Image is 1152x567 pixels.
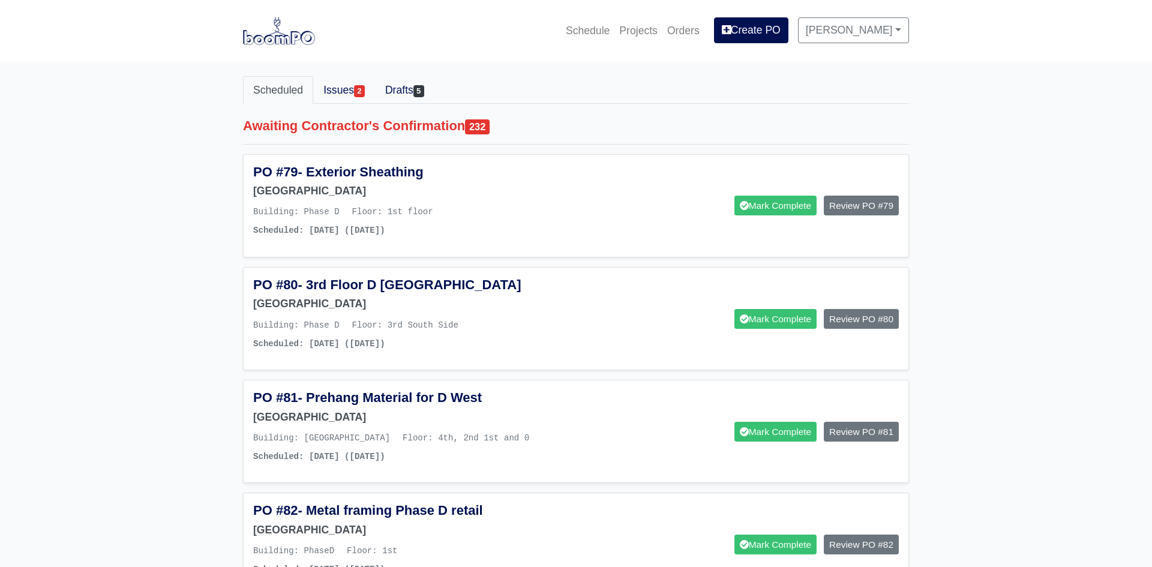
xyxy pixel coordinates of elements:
span: Floor: 1st [347,546,397,556]
span: - Exterior Sheathing [298,164,424,179]
a: Mark Complete [734,535,817,554]
a: Orders [662,17,704,44]
span: - Metal framing Phase D retail [298,503,483,518]
h6: [GEOGRAPHIC_DATA] [253,185,567,197]
a: Mark Complete [734,422,817,442]
h6: [GEOGRAPHIC_DATA] [253,524,567,536]
a: Issues [313,76,375,104]
a: Drafts [375,76,434,104]
p: Scheduled: [DATE] ([DATE]) [253,450,567,464]
a: Review PO #79 [824,196,899,215]
span: 2 [354,85,365,97]
h5: PO #79 [253,164,567,180]
span: Building: PhaseD [253,546,334,556]
a: Mark Complete [734,196,817,215]
a: Mark Complete [734,309,817,329]
span: - Prehang Material for D West [298,390,482,405]
span: 5 [413,85,424,97]
h6: [GEOGRAPHIC_DATA] [253,298,567,310]
h5: Awaiting Contractor's Confirmation [243,118,909,134]
a: Create PO [714,17,788,43]
a: Schedule [561,17,614,44]
h5: PO #81 [253,390,567,406]
a: Scheduled [243,76,313,104]
a: [PERSON_NAME] [798,17,909,43]
p: Scheduled: [DATE] ([DATE]) [253,224,567,238]
span: - 3rd Floor D [GEOGRAPHIC_DATA] [298,277,521,292]
span: Floor: 4th, 2nd 1st and 0 [403,433,529,443]
span: 232 [465,119,490,134]
a: Review PO #80 [824,309,899,329]
span: Floor: 3rd South Side [352,320,458,330]
h5: PO #82 [253,503,567,518]
p: Scheduled: [DATE] ([DATE]) [253,337,567,351]
a: Projects [614,17,662,44]
span: Floor: 1st floor [352,207,433,217]
span: Building: [GEOGRAPHIC_DATA] [253,433,390,443]
span: Building: Phase D [253,320,340,330]
img: boomPO [243,17,315,44]
span: Building: Phase D [253,207,340,217]
a: Review PO #81 [824,422,899,442]
h6: [GEOGRAPHIC_DATA] [253,411,567,424]
a: Review PO #82 [824,535,899,554]
h5: PO #80 [253,277,567,293]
